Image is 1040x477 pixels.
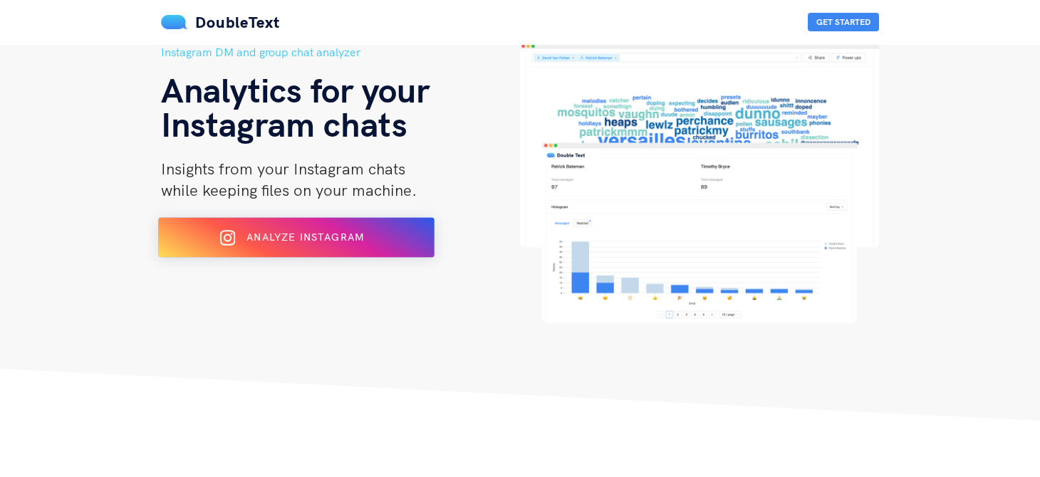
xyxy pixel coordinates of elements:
span: Insights from your Instagram chats [161,159,405,179]
img: mS3x8y1f88AAAAABJRU5ErkJggg== [161,15,188,29]
span: while keeping files on your machine. [161,180,417,200]
button: Get Started [808,13,879,31]
img: hero [520,43,879,323]
a: Analyze Instagram [161,236,432,249]
a: DoubleText [161,12,280,32]
span: Instagram chats [161,103,407,145]
h5: Instagram DM and group chat analyzer [161,43,520,61]
span: Analyze Instagram [246,231,364,243]
span: DoubleText [195,12,280,32]
span: Analytics for your [161,68,430,111]
button: Analyze Instagram [158,218,435,258]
